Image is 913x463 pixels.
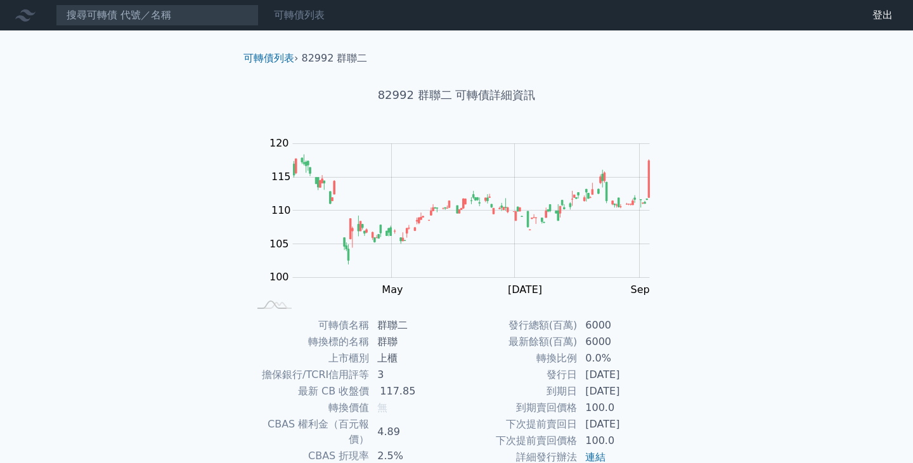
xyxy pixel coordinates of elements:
span: 無 [377,401,387,414]
td: 100.0 [578,400,664,416]
tspan: 110 [271,204,291,216]
td: 群聯 [370,334,456,350]
tspan: May [382,284,403,296]
a: 可轉債列表 [274,9,325,21]
td: 最新 CB 收盤價 [249,383,370,400]
td: 6000 [578,317,664,334]
td: 6000 [578,334,664,350]
g: Chart [263,137,669,296]
td: 轉換價值 [249,400,370,416]
td: CBAS 權利金（百元報價） [249,416,370,448]
td: 0.0% [578,350,664,367]
td: 發行總額(百萬) [456,317,578,334]
a: 可轉債列表 [243,52,294,64]
li: › [243,51,298,66]
td: [DATE] [578,416,664,433]
div: 聊天小工具 [850,402,913,463]
td: 3 [370,367,456,383]
a: 登出 [862,5,903,25]
tspan: 105 [269,238,289,250]
td: 4.89 [370,416,456,448]
input: 搜尋可轉債 代號／名稱 [56,4,259,26]
iframe: Chat Widget [850,402,913,463]
tspan: 115 [271,171,291,183]
tspan: Sep [631,284,650,296]
td: 擔保銀行/TCRI信用評等 [249,367,370,383]
td: 群聯二 [370,317,456,334]
td: 最新餘額(百萬) [456,334,578,350]
td: 轉換標的名稱 [249,334,370,350]
td: 到期賣回價格 [456,400,578,416]
tspan: 100 [269,271,289,283]
h1: 82992 群聯二 可轉債詳細資訊 [233,86,680,104]
td: 上市櫃別 [249,350,370,367]
div: 117.85 [377,384,418,399]
li: 82992 群聯二 [302,51,368,66]
td: 100.0 [578,433,664,449]
td: 發行日 [456,367,578,383]
td: [DATE] [578,367,664,383]
a: 連結 [585,451,605,463]
td: 可轉債名稱 [249,317,370,334]
td: 下次提前賣回日 [456,416,578,433]
td: 上櫃 [370,350,456,367]
tspan: 120 [269,137,289,149]
td: [DATE] [578,383,664,400]
tspan: [DATE] [508,284,542,296]
td: 到期日 [456,383,578,400]
td: 下次提前賣回價格 [456,433,578,449]
td: 轉換比例 [456,350,578,367]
